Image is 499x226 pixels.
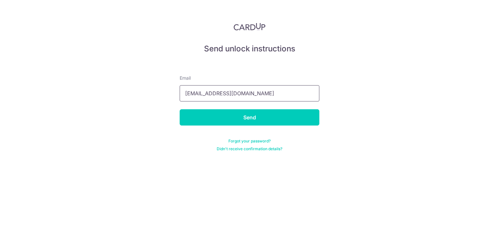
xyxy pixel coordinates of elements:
h5: Send unlock instructions [180,44,319,54]
a: Forgot your password? [228,139,271,144]
span: translation missing: en.devise.label.Email [180,75,191,81]
img: CardUp Logo [234,23,265,31]
input: Enter your Email [180,85,319,101]
a: Didn't receive confirmation details? [217,146,282,152]
input: Send [180,109,319,126]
